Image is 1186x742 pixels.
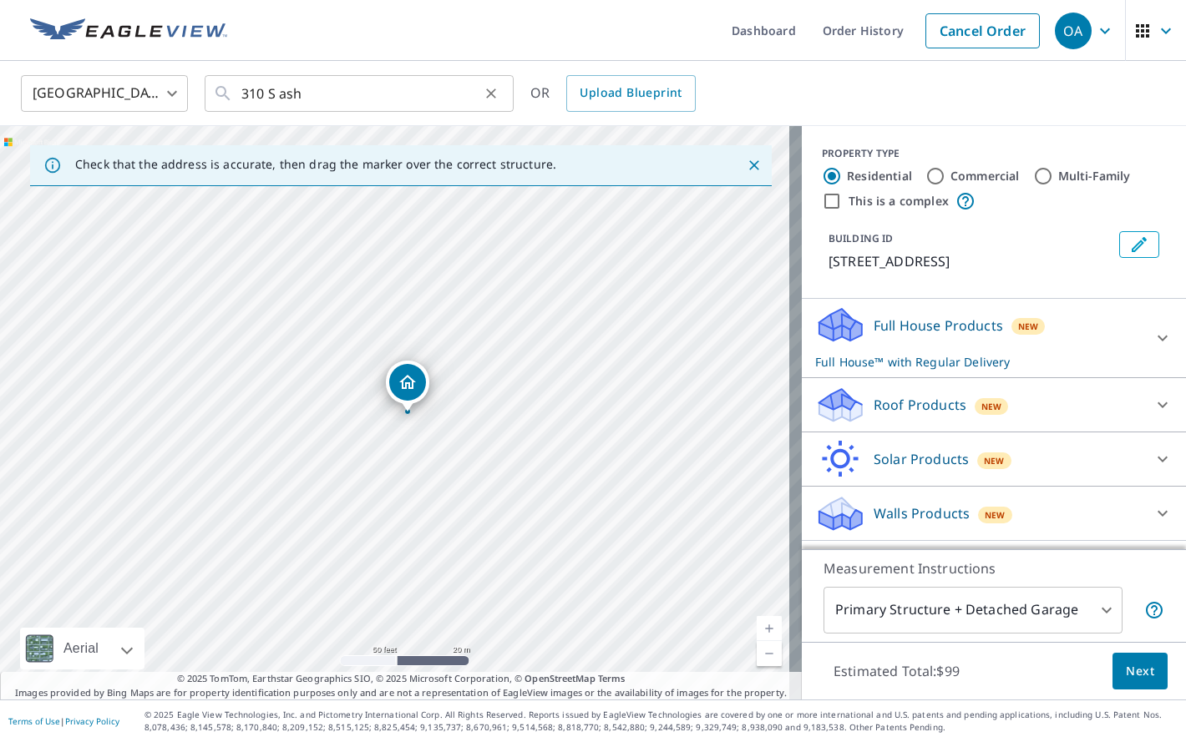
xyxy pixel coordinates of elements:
p: © 2025 Eagle View Technologies, Inc. and Pictometry International Corp. All Rights Reserved. Repo... [144,709,1178,734]
p: Estimated Total: $99 [820,653,973,689]
input: Search by address or latitude-longitude [241,70,479,117]
span: Next [1126,661,1154,682]
p: Full House™ with Regular Delivery [815,353,1143,371]
button: Next [1113,653,1168,690]
a: Current Level 19, Zoom Out [757,641,782,666]
p: Check that the address is accurate, then drag the marker over the correct structure. [75,157,556,172]
span: © 2025 TomTom, Earthstar Geographics SIO, © 2025 Microsoft Corporation, © [177,672,626,686]
span: New [984,454,1005,467]
a: Cancel Order [925,13,1040,48]
div: Solar ProductsNew [815,439,1173,479]
p: | [8,716,119,726]
label: Residential [847,168,912,184]
div: Aerial [20,628,144,669]
div: Roof ProductsNew [815,385,1173,425]
button: Edit building 1 [1119,231,1159,258]
a: Terms [598,672,626,684]
button: Close [743,154,765,176]
div: [GEOGRAPHIC_DATA] [21,70,188,117]
a: Privacy Policy [65,715,119,727]
a: Current Level 19, Zoom In [757,616,782,641]
p: [STREET_ADDRESS] [829,251,1113,271]
p: BUILDING ID [829,231,893,245]
p: Solar Products [874,449,969,469]
label: Commercial [950,168,1020,184]
div: OR [530,75,696,112]
div: Aerial [58,628,104,669]
img: EV Logo [30,18,227,43]
a: Upload Blueprint [566,75,695,112]
p: Walls Products [874,503,970,523]
div: OA [1055,13,1092,49]
a: OpenStreetMap [525,672,595,684]
div: Dropped pin, building 1, Residential property, 310 South St Madison, MO 65263 [386,361,429,412]
div: Walls ProductsNew [815,493,1173,533]
span: New [985,508,1006,522]
span: New [1018,320,1039,333]
button: Clear [479,82,503,105]
p: Measurement Instructions [824,558,1164,578]
p: Full House Products [874,315,1003,336]
div: Primary Structure + Detached Garage [824,587,1123,633]
span: Upload Blueprint [580,83,682,103]
a: Terms of Use [8,715,60,727]
div: PROPERTY TYPE [822,146,1166,161]
label: This is a complex [849,193,949,209]
label: Multi-Family [1058,168,1131,184]
p: Roof Products [874,395,966,415]
span: New [981,400,1002,413]
span: Your report will include the primary structure and a detached garage if one exists. [1144,600,1164,620]
div: Full House ProductsNewFull House™ with Regular Delivery [815,305,1173,371]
